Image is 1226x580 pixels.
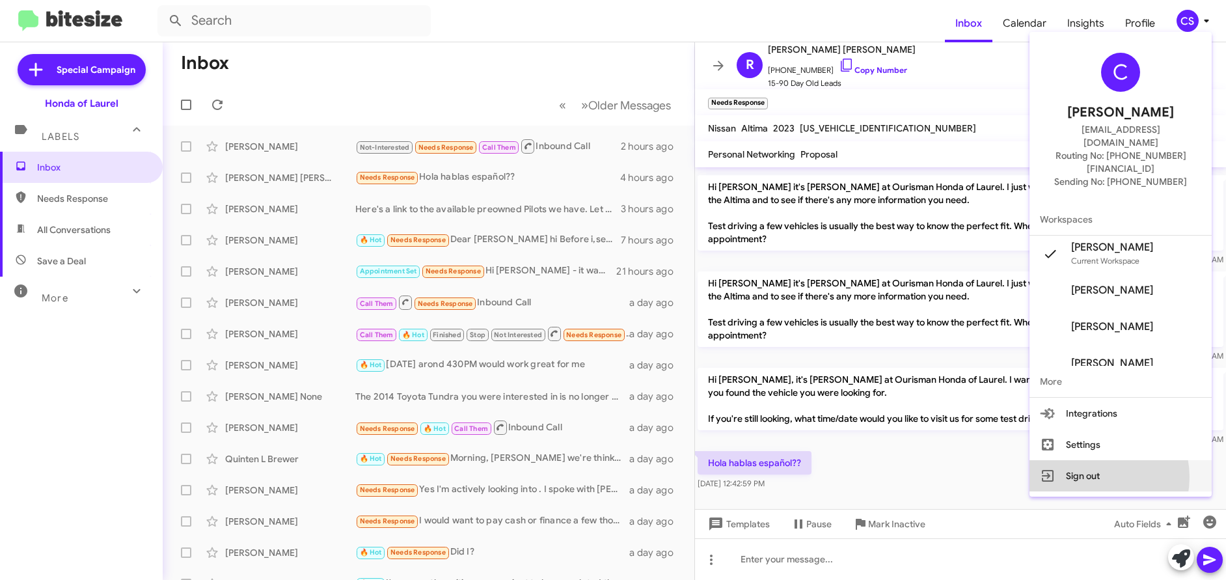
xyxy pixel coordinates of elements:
[1071,284,1153,297] span: [PERSON_NAME]
[1067,102,1174,123] span: [PERSON_NAME]
[1071,256,1139,266] span: Current Workspace
[1045,149,1196,175] span: Routing No: [PHONE_NUMBER][FINANCIAL_ID]
[1029,366,1212,397] span: More
[1029,398,1212,429] button: Integrations
[1071,241,1153,254] span: [PERSON_NAME]
[1029,460,1212,491] button: Sign out
[1029,429,1212,460] button: Settings
[1029,204,1212,235] span: Workspaces
[1071,357,1153,370] span: [PERSON_NAME]
[1101,53,1140,92] div: C
[1054,175,1187,188] span: Sending No: [PHONE_NUMBER]
[1071,320,1153,333] span: [PERSON_NAME]
[1045,123,1196,149] span: [EMAIL_ADDRESS][DOMAIN_NAME]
